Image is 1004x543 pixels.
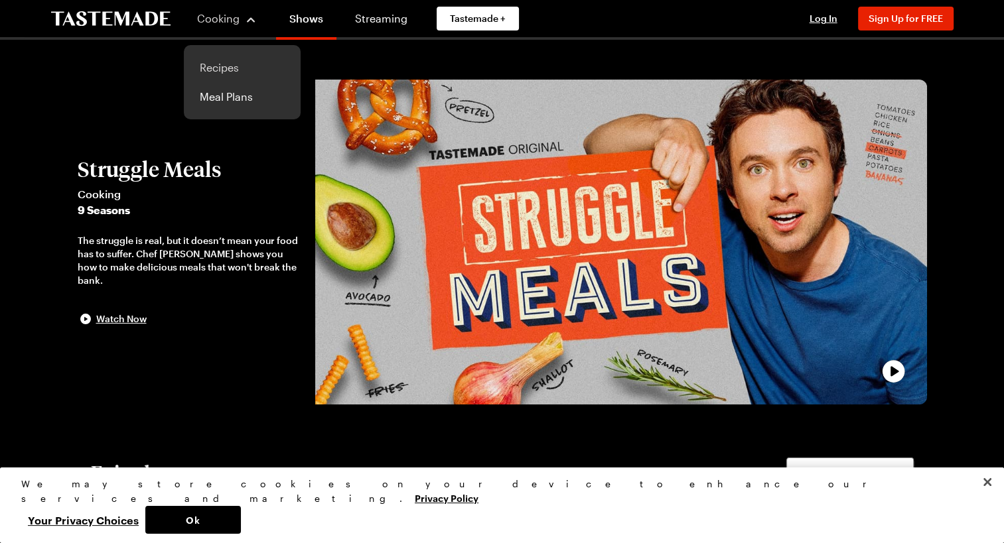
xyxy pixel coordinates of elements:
button: Ok [145,506,241,534]
span: Watch Now [96,312,147,326]
div: We may store cookies on your device to enhance our services and marketing. [21,477,971,506]
span: Tastemade + [450,12,506,25]
span: Cooking [197,12,240,25]
div: Cooking [184,45,301,119]
button: Struggle MealsCooking9 SeasonsThe struggle is real, but it doesn’t mean your food has to suffer. ... [78,157,302,327]
a: Meal Plans [192,82,293,111]
span: Log In [810,13,837,24]
button: Log In [797,12,850,25]
button: Cooking [197,3,257,34]
a: To Tastemade Home Page [51,11,171,27]
button: Close [973,467,1002,497]
span: Season 9 [794,464,840,480]
div: The struggle is real, but it doesn’t mean your food has to suffer. Chef [PERSON_NAME] shows you h... [78,234,302,287]
a: Shows [276,3,336,40]
a: More information about your privacy, opens in a new tab [415,491,478,504]
span: 9 Seasons [78,202,302,218]
button: play trailer [315,80,927,404]
button: Sign Up for FREE [858,7,954,30]
h2: Episodes [91,460,168,484]
button: Your Privacy Choices [21,506,145,534]
img: Struggle Meals [315,80,927,404]
span: Cooking [78,186,302,202]
a: Recipes [192,53,293,82]
button: Season 9 [786,457,914,487]
a: Tastemade + [437,7,519,30]
h2: Struggle Meals [78,157,302,181]
span: Sign Up for FREE [869,13,943,24]
div: Privacy [21,477,971,534]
